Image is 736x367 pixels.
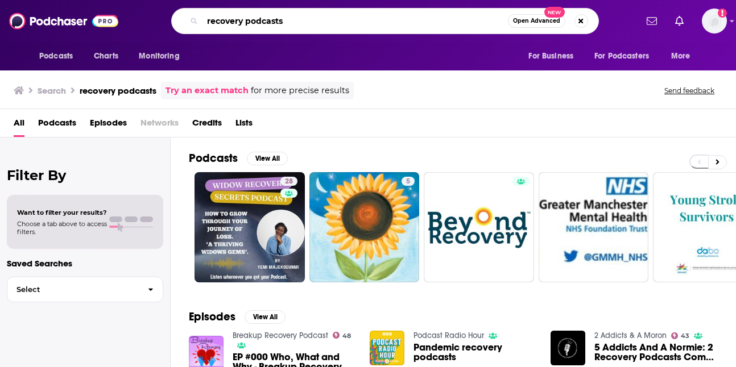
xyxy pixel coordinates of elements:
[414,343,537,362] a: Pandemic recovery podcasts
[233,331,328,340] a: Breakup Recovery Podcast
[594,331,667,340] a: 2 Addicts & A Moron
[671,48,690,64] span: More
[189,310,235,324] h2: Episodes
[406,176,410,187] span: 5
[39,48,73,64] span: Podcasts
[7,277,163,302] button: Select
[663,45,705,67] button: open menu
[587,45,665,67] button: open menu
[7,167,163,183] h2: Filter By
[513,18,560,24] span: Open Advanced
[702,9,727,34] button: Show profile menu
[247,152,288,165] button: View All
[642,11,661,31] a: Show notifications dropdown
[594,343,718,362] a: 5 Addicts And A Normie: 2 Recovery Podcasts Come Together Against Addiction
[681,333,689,339] span: 43
[14,114,24,137] a: All
[528,48,573,64] span: For Business
[280,177,297,186] a: 28
[202,12,508,30] input: Search podcasts, credits, & more...
[189,151,238,165] h2: Podcasts
[192,114,222,137] a: Credits
[17,208,107,216] span: Want to filter your results?
[86,45,125,67] a: Charts
[551,331,585,365] img: 5 Addicts And A Normie: 2 Recovery Podcasts Come Together Against Addiction
[195,172,305,282] a: 28
[342,333,351,339] span: 48
[171,8,599,34] div: Search podcasts, credits, & more...
[671,332,690,339] a: 43
[38,85,66,96] h3: Search
[9,10,118,32] img: Podchaser - Follow, Share and Rate Podcasts
[251,84,349,97] span: for more precise results
[414,331,484,340] a: Podcast Radio Hour
[544,7,565,18] span: New
[31,45,88,67] button: open menu
[402,177,415,186] a: 5
[139,48,179,64] span: Monitoring
[309,172,420,282] a: 5
[7,286,139,293] span: Select
[508,14,565,28] button: Open AdvancedNew
[80,85,156,96] h3: recovery podcasts
[90,114,127,137] a: Episodes
[520,45,588,67] button: open menu
[17,220,107,236] span: Choose a tab above to access filters.
[189,310,286,324] a: EpisodesView All
[661,86,718,95] button: Send feedback
[370,331,404,365] img: Pandemic recovery podcasts
[671,11,688,31] a: Show notifications dropdown
[131,45,194,67] button: open menu
[7,258,163,269] p: Saved Searches
[166,84,249,97] a: Try an exact match
[38,114,76,137] a: Podcasts
[94,48,118,64] span: Charts
[245,310,286,324] button: View All
[189,151,288,165] a: PodcastsView All
[702,9,727,34] span: Logged in as heidi.egloff
[718,9,727,18] svg: Add a profile image
[235,114,253,137] a: Lists
[140,114,179,137] span: Networks
[702,9,727,34] img: User Profile
[594,48,649,64] span: For Podcasters
[285,176,293,187] span: 28
[333,332,352,339] a: 48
